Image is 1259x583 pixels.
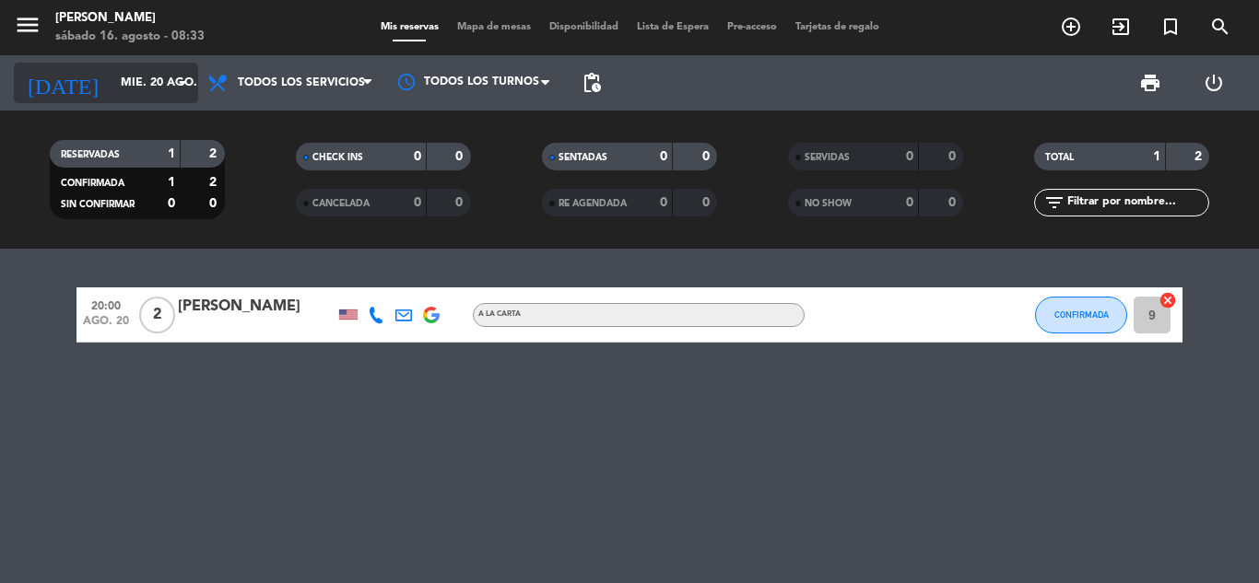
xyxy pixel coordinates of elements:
[55,9,205,28] div: [PERSON_NAME]
[702,150,713,163] strong: 0
[61,179,124,188] span: CONFIRMADA
[1045,153,1074,162] span: TOTAL
[906,196,913,209] strong: 0
[1139,72,1161,94] span: print
[1060,16,1082,38] i: add_circle_outline
[171,72,194,94] i: arrow_drop_down
[209,176,220,189] strong: 2
[718,22,786,32] span: Pre-acceso
[581,72,603,94] span: pending_actions
[1209,16,1231,38] i: search
[209,197,220,210] strong: 0
[83,294,129,315] span: 20:00
[61,150,120,159] span: RESERVADAS
[312,153,363,162] span: CHECK INS
[455,196,466,209] strong: 0
[55,28,205,46] div: sábado 16. agosto - 08:33
[948,150,959,163] strong: 0
[455,150,466,163] strong: 0
[209,147,220,160] strong: 2
[1203,72,1225,94] i: power_settings_new
[805,153,850,162] span: SERVIDAS
[1153,150,1160,163] strong: 1
[1054,309,1109,320] span: CONFIRMADA
[61,200,135,209] span: SIN CONFIRMAR
[906,150,913,163] strong: 0
[1182,55,1245,111] div: LOG OUT
[448,22,540,32] span: Mapa de mesas
[14,11,41,39] i: menu
[1065,192,1208,213] input: Filtrar por nombre...
[702,196,713,209] strong: 0
[1043,192,1065,214] i: filter_list
[168,147,175,160] strong: 1
[238,76,365,89] span: Todos los servicios
[628,22,718,32] span: Lista de Espera
[312,199,370,208] span: CANCELADA
[423,307,440,323] img: google-logo.png
[1159,16,1182,38] i: turned_in_not
[660,196,667,209] strong: 0
[1194,150,1206,163] strong: 2
[83,315,129,336] span: ago. 20
[14,11,41,45] button: menu
[805,199,852,208] span: NO SHOW
[139,297,175,333] span: 2
[1159,291,1177,309] i: cancel
[948,196,959,209] strong: 0
[540,22,628,32] span: Disponibilidad
[168,197,175,210] strong: 0
[786,22,888,32] span: Tarjetas de regalo
[1035,297,1127,333] button: CONFIRMADA
[478,310,521,318] span: A LA CARTA
[178,295,335,319] div: [PERSON_NAME]
[660,150,667,163] strong: 0
[559,153,607,162] span: SENTADAS
[1110,16,1132,38] i: exit_to_app
[371,22,448,32] span: Mis reservas
[14,63,112,103] i: [DATE]
[559,199,627,208] span: RE AGENDADA
[414,150,421,163] strong: 0
[168,176,175,189] strong: 1
[414,196,421,209] strong: 0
